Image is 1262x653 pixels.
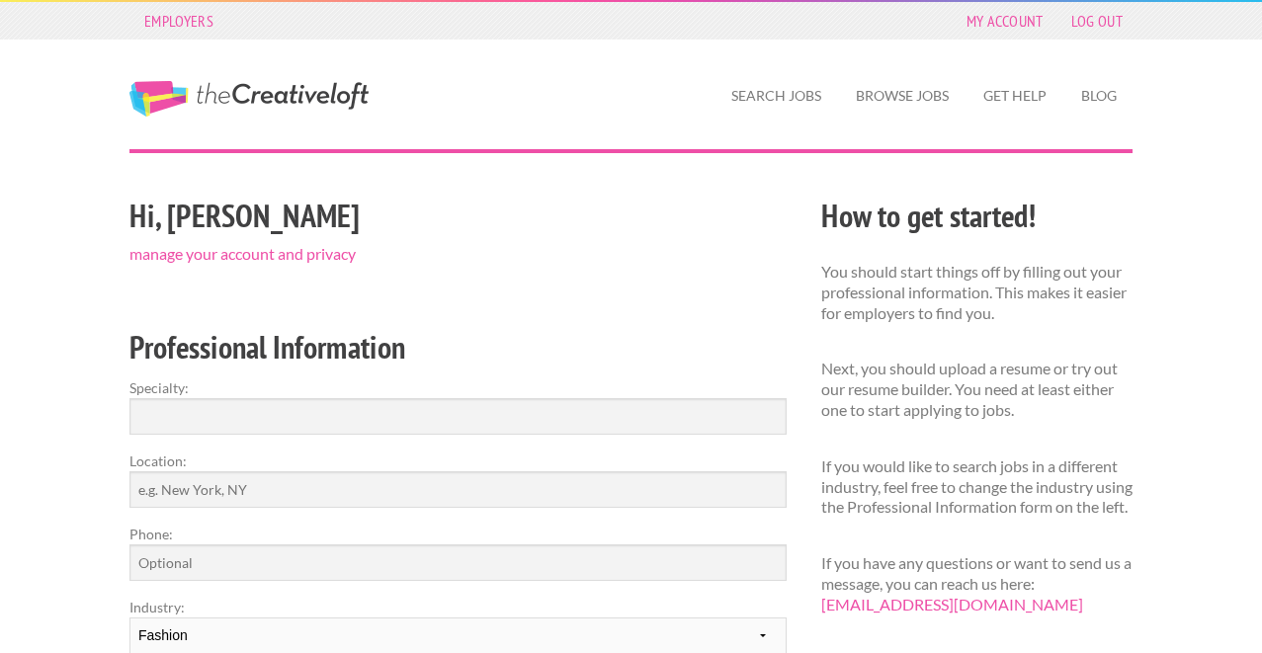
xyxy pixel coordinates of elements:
input: e.g. New York, NY [129,471,787,508]
a: manage your account and privacy [129,244,356,263]
h2: Professional Information [129,325,787,369]
a: The Creative Loft [129,81,369,117]
a: Search Jobs [715,73,837,119]
label: Location: [129,450,787,471]
a: [EMAIL_ADDRESS][DOMAIN_NAME] [821,595,1083,613]
h2: How to get started! [821,194,1133,238]
label: Specialty: [129,377,787,398]
p: Next, you should upload a resume or try out our resume builder. You need at least either one to s... [821,359,1133,420]
label: Phone: [129,524,787,544]
p: You should start things off by filling out your professional information. This makes it easier fo... [821,262,1133,323]
p: If you have any questions or want to send us a message, you can reach us here: [821,553,1133,614]
a: Browse Jobs [840,73,965,119]
input: Optional [129,544,787,581]
a: Blog [1065,73,1133,119]
a: Get Help [968,73,1062,119]
a: My Account [957,7,1053,35]
p: If you would like to search jobs in a different industry, feel free to change the industry using ... [821,456,1133,518]
a: Employers [134,7,223,35]
h2: Hi, [PERSON_NAME] [129,194,787,238]
a: Log Out [1061,7,1133,35]
label: Industry: [129,597,787,617]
